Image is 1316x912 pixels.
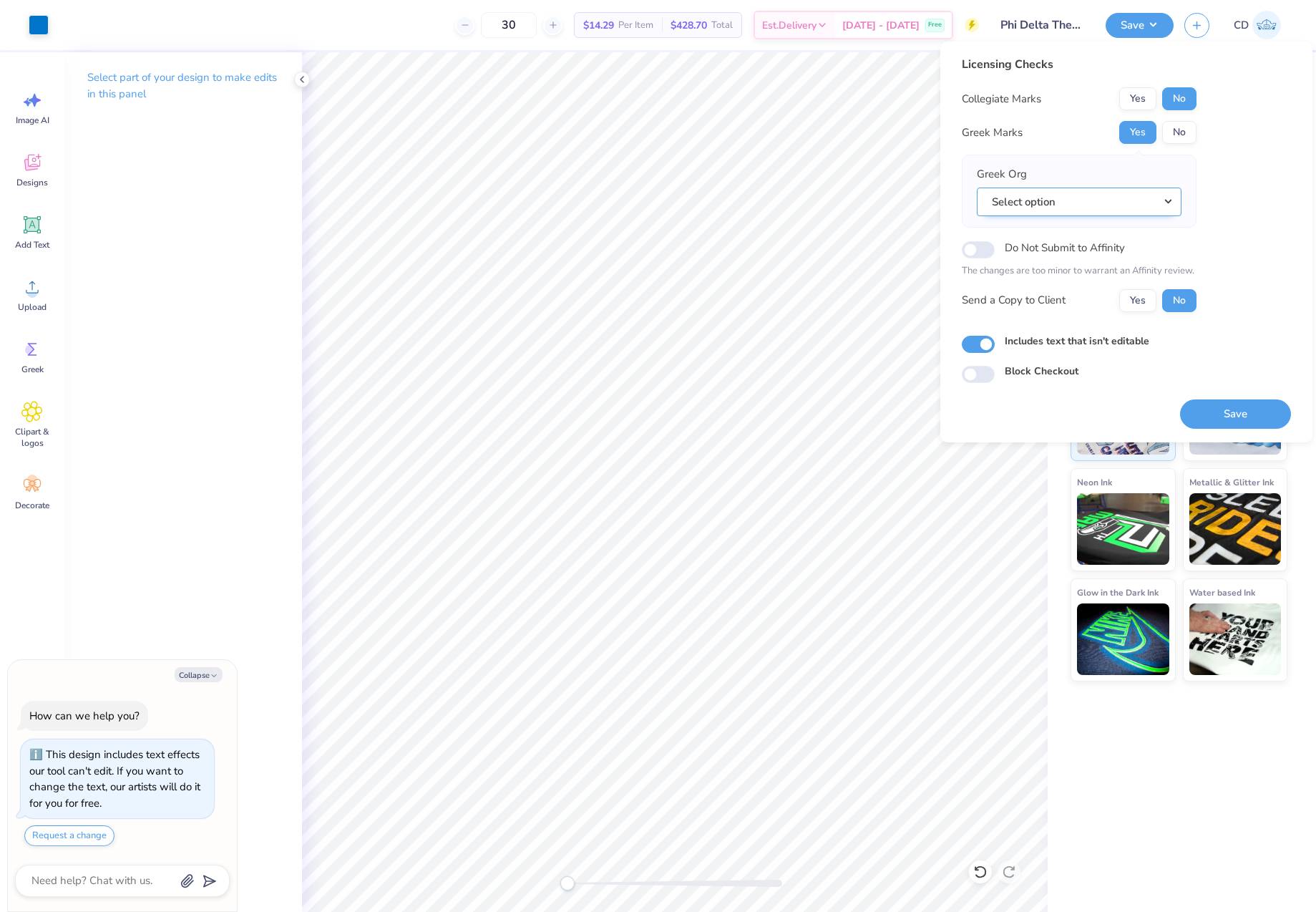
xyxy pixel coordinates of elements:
div: Send a Copy to Client [962,292,1066,309]
span: Total [711,18,733,33]
span: Est. Delivery [762,18,817,33]
div: Accessibility label [560,876,575,891]
button: Save [1106,13,1174,38]
img: Water based Ink [1189,603,1282,675]
p: Select part of your design to make edits in this panel [87,69,279,102]
button: Select option [977,188,1181,217]
span: Per Item [618,18,653,33]
button: Yes [1119,289,1156,312]
div: Licensing Checks [962,56,1196,73]
button: Yes [1119,87,1156,110]
span: Neon Ink [1077,475,1112,490]
span: $14.29 [583,18,614,33]
span: CD [1234,17,1249,34]
input: – – [481,12,537,38]
label: Do Not Submit to Affinity [1005,238,1125,257]
span: Add Text [15,239,49,251]
button: No [1162,289,1196,312]
img: Metallic & Glitter Ink [1189,493,1282,565]
span: $428.70 [671,18,707,33]
img: Neon Ink [1077,493,1169,565]
span: Glow in the Dark Ink [1077,585,1159,600]
div: Collegiate Marks [962,91,1041,107]
span: Free [928,20,942,30]
button: No [1162,87,1196,110]
div: This design includes text effects our tool can't edit. If you want to change the text, our artist... [29,747,200,810]
span: Upload [18,301,47,313]
button: No [1162,121,1196,144]
button: Save [1180,399,1291,429]
img: Cedric Diasanta [1252,11,1281,39]
button: Request a change [24,825,114,846]
p: The changes are too minor to warrant an Affinity review. [962,264,1196,278]
img: Glow in the Dark Ink [1077,603,1169,675]
span: Decorate [15,500,49,511]
button: Collapse [175,667,223,682]
span: Image AI [16,115,49,126]
span: [DATE] - [DATE] [842,18,920,33]
span: Metallic & Glitter Ink [1189,475,1274,490]
label: Block Checkout [1005,364,1078,379]
label: Greek Org [977,166,1027,183]
span: Designs [16,177,48,188]
span: Greek [21,364,44,375]
div: Greek Marks [962,125,1023,141]
span: Water based Ink [1189,585,1255,600]
input: Untitled Design [990,11,1095,39]
label: Includes text that isn't editable [1005,334,1149,349]
div: How can we help you? [29,709,140,723]
a: CD [1227,11,1287,39]
span: Clipart & logos [9,426,56,449]
button: Yes [1119,121,1156,144]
